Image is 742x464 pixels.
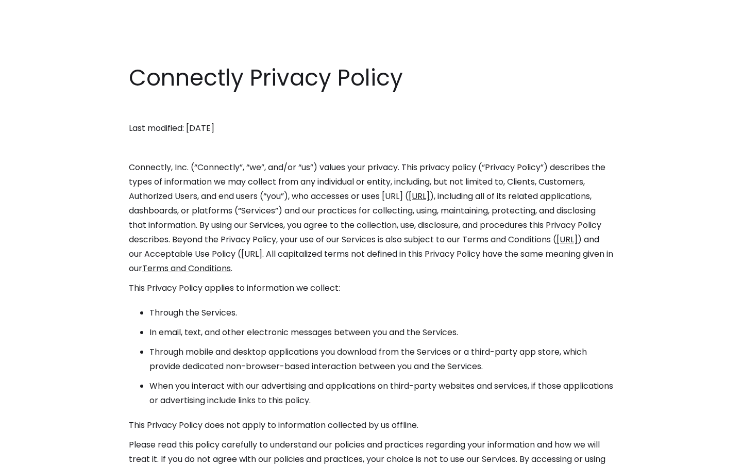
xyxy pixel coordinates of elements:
[10,445,62,460] aside: Language selected: English
[142,262,231,274] a: Terms and Conditions
[556,234,578,245] a: [URL]
[129,102,613,116] p: ‍
[149,325,613,340] li: In email, text, and other electronic messages between you and the Services.
[149,306,613,320] li: Through the Services.
[129,121,613,136] p: Last modified: [DATE]
[129,141,613,155] p: ‍
[129,281,613,295] p: This Privacy Policy applies to information we collect:
[149,379,613,408] li: When you interact with our advertising and applications on third-party websites and services, if ...
[21,446,62,460] ul: Language list
[149,345,613,374] li: Through mobile and desktop applications you download from the Services or a third-party app store...
[129,418,613,433] p: This Privacy Policy does not apply to information collected by us offline.
[409,190,430,202] a: [URL]
[129,160,613,276] p: Connectly, Inc. (“Connectly”, “we”, and/or “us”) values your privacy. This privacy policy (“Priva...
[129,62,613,94] h1: Connectly Privacy Policy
